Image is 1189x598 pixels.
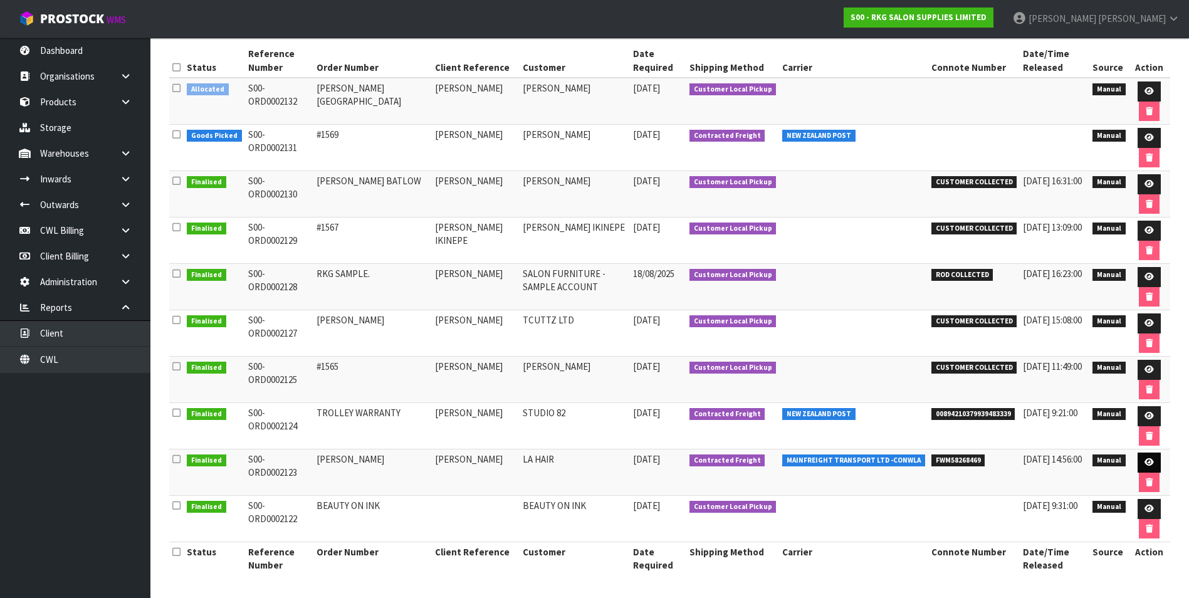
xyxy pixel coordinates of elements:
th: Connote Number [928,542,1020,575]
span: Finalised [187,454,226,467]
span: [DATE] 14:56:00 [1023,453,1082,465]
th: Order Number [313,542,431,575]
td: LA HAIR [520,449,630,496]
span: Manual [1092,315,1126,328]
span: Finalised [187,408,226,421]
th: Carrier [779,44,928,78]
td: [PERSON_NAME] [520,357,630,403]
td: BEAUTY ON INK [313,496,431,542]
span: [DATE] [633,453,660,465]
span: Allocated [187,83,229,96]
span: [DATE] 11:49:00 [1023,360,1082,372]
span: Customer Local Pickup [689,315,777,328]
span: Manual [1092,83,1126,96]
td: [PERSON_NAME] [432,403,520,449]
span: Finalised [187,269,226,281]
span: Customer Local Pickup [689,223,777,235]
span: Customer Local Pickup [689,83,777,96]
td: [PERSON_NAME] BATLOW [313,171,431,218]
span: ProStock [40,11,104,27]
span: [DATE] [633,82,660,94]
span: Finalised [187,315,226,328]
th: Customer [520,542,630,575]
th: Carrier [779,542,928,575]
td: [PERSON_NAME] [432,449,520,496]
span: [DATE] 13:09:00 [1023,221,1082,233]
span: [DATE] [633,314,660,326]
td: [PERSON_NAME] [313,310,431,357]
span: Customer Local Pickup [689,269,777,281]
span: Goods Picked [187,130,242,142]
td: [PERSON_NAME] [520,78,630,125]
td: [PERSON_NAME] [432,357,520,403]
th: Action [1129,44,1170,78]
span: Manual [1092,362,1126,374]
span: Finalised [187,223,226,235]
span: Manual [1092,269,1126,281]
th: Client Reference [432,44,520,78]
th: Reference Number [245,44,314,78]
span: MAINFREIGHT TRANSPORT LTD -CONWLA [782,454,925,467]
td: [PERSON_NAME] [432,171,520,218]
span: [DATE] 16:23:00 [1023,268,1082,280]
span: NEW ZEALAND POST [782,408,856,421]
th: Order Number [313,44,431,78]
span: [PERSON_NAME] [1098,13,1166,24]
td: [PERSON_NAME] [313,449,431,496]
img: cube-alt.png [19,11,34,26]
td: #1567 [313,218,431,264]
span: Finalised [187,501,226,513]
span: Customer Local Pickup [689,501,777,513]
td: [PERSON_NAME] [520,125,630,171]
span: Customer Local Pickup [689,362,777,374]
span: CUSTOMER COLLECTED [931,315,1017,328]
span: CUSTOMER COLLECTED [931,223,1017,235]
span: 18/08/2025 [633,268,674,280]
th: Connote Number [928,44,1020,78]
th: Shipping Method [686,44,780,78]
span: [DATE] [633,175,660,187]
span: Manual [1092,501,1126,513]
td: S00-ORD0002132 [245,78,314,125]
td: S00-ORD0002128 [245,264,314,310]
td: S00-ORD0002122 [245,496,314,542]
span: CUSTOMER COLLECTED [931,362,1017,374]
span: Finalised [187,362,226,374]
td: TROLLEY WARRANTY [313,403,431,449]
td: [PERSON_NAME] IKINEPE [520,218,630,264]
span: Manual [1092,223,1126,235]
span: Contracted Freight [689,130,765,142]
span: CUSTOMER COLLECTED [931,176,1017,189]
td: SALON FURNITURE -SAMPLE ACCOUNT [520,264,630,310]
small: WMS [107,14,126,26]
span: [DATE] [633,129,660,140]
td: S00-ORD0002124 [245,403,314,449]
strong: S00 - RKG SALON SUPPLIES LIMITED [851,12,987,23]
th: Date/Time Released [1020,542,1089,575]
span: [PERSON_NAME] [1029,13,1096,24]
td: S00-ORD0002131 [245,125,314,171]
span: Contracted Freight [689,408,765,421]
span: [DATE] 15:08:00 [1023,314,1082,326]
td: [PERSON_NAME][GEOGRAPHIC_DATA] [313,78,431,125]
th: Date Required [630,542,686,575]
td: [PERSON_NAME] [520,171,630,218]
td: STUDIO 82 [520,403,630,449]
td: S00-ORD0002127 [245,310,314,357]
td: [PERSON_NAME] [432,78,520,125]
span: FWM58268469 [931,454,985,467]
td: BEAUTY ON INK [520,496,630,542]
th: Reference Number [245,542,314,575]
th: Shipping Method [686,542,780,575]
span: Manual [1092,454,1126,467]
span: Contracted Freight [689,454,765,467]
td: [PERSON_NAME] [432,310,520,357]
span: ROD COLLECTED [931,269,993,281]
span: Manual [1092,408,1126,421]
th: Status [184,44,245,78]
span: [DATE] 9:21:00 [1023,407,1077,419]
td: TCUTTZ LTD [520,310,630,357]
span: Manual [1092,130,1126,142]
td: [PERSON_NAME] [432,264,520,310]
a: S00 - RKG SALON SUPPLIES LIMITED [844,8,993,28]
